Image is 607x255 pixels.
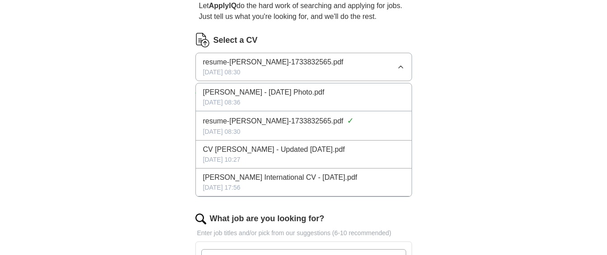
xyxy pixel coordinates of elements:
[203,144,345,155] span: CV [PERSON_NAME] - Updated [DATE].pdf
[203,57,343,68] span: resume-[PERSON_NAME]-1733832565.pdf
[203,127,404,137] div: [DATE] 08:30
[203,87,324,98] span: [PERSON_NAME] - [DATE] Photo.pdf
[213,34,258,46] label: Select a CV
[210,213,324,225] label: What job are you looking for?
[203,172,357,183] span: [PERSON_NAME] International CV - [DATE].pdf
[203,98,404,107] div: [DATE] 08:36
[195,214,206,224] img: search.png
[195,228,412,238] p: Enter job titles and/or pick from our suggestions (6-10 recommended)
[209,2,236,9] strong: ApplyIQ
[203,183,404,192] div: [DATE] 17:56
[347,115,354,127] span: ✓
[195,53,412,81] button: resume-[PERSON_NAME]-1733832565.pdf[DATE] 08:30
[203,116,343,127] span: resume-[PERSON_NAME]-1733832565.pdf
[203,155,404,164] div: [DATE] 10:27
[203,68,241,77] span: [DATE] 08:30
[195,33,210,47] img: CV Icon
